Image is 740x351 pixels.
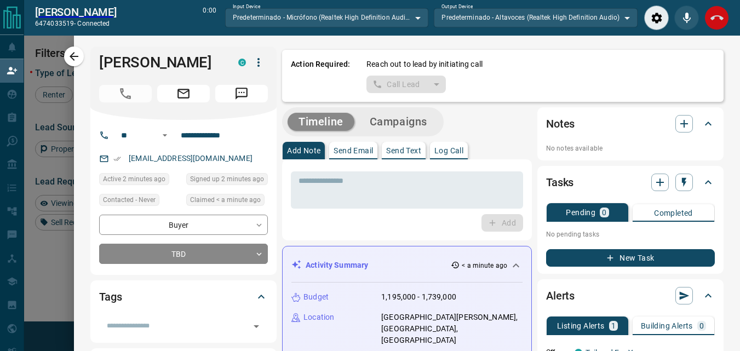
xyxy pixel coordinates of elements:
[99,54,222,71] h1: [PERSON_NAME]
[77,20,110,27] span: connected
[602,209,606,216] p: 0
[35,19,117,28] p: 6474033519 -
[291,59,350,93] p: Action Required:
[103,174,165,185] span: Active 2 minutes ago
[366,76,446,93] div: split button
[546,249,715,267] button: New Task
[546,169,715,195] div: Tasks
[186,173,268,188] div: Wed Aug 13 2025
[190,194,261,205] span: Claimed < a minute ago
[238,59,246,66] div: condos.ca
[288,113,354,131] button: Timeline
[99,244,268,264] div: TBD
[546,174,573,191] h2: Tasks
[99,173,181,188] div: Wed Aug 13 2025
[35,5,117,19] h2: [PERSON_NAME]
[233,3,261,10] label: Input Device
[434,8,638,27] div: Predeterminado - Altavoces (Realtek High Definition Audio)
[215,85,268,102] span: Message
[157,85,210,102] span: Email
[113,155,121,163] svg: Email Verified
[366,59,483,70] p: Reach out to lead by initiating call
[611,322,616,330] p: 1
[99,284,268,310] div: Tags
[546,283,715,309] div: Alerts
[699,322,704,330] p: 0
[674,5,699,30] div: Mute
[303,312,334,323] p: Location
[546,143,715,153] p: No notes available
[249,319,264,334] button: Open
[381,291,456,303] p: 1,195,000 - 1,739,000
[190,174,264,185] span: Signed up 2 minutes ago
[287,147,320,154] p: Add Note
[225,8,429,27] div: Predeterminado - Micrófono (Realtek High Definition Audio)
[103,194,156,205] span: Contacted - Never
[434,147,463,154] p: Log Call
[566,209,595,216] p: Pending
[546,287,575,304] h2: Alerts
[99,288,122,306] h2: Tags
[441,3,473,10] label: Output Device
[99,215,268,235] div: Buyer
[334,147,373,154] p: Send Email
[546,226,715,243] p: No pending tasks
[158,129,171,142] button: Open
[386,147,421,154] p: Send Text
[381,312,523,346] p: [GEOGRAPHIC_DATA][PERSON_NAME], [GEOGRAPHIC_DATA], [GEOGRAPHIC_DATA]
[359,113,438,131] button: Campaigns
[546,111,715,137] div: Notes
[186,194,268,209] div: Wed Aug 13 2025
[644,5,669,30] div: Audio Settings
[704,5,729,30] div: End Call
[99,85,152,102] span: Call
[462,261,507,271] p: < a minute ago
[303,291,329,303] p: Budget
[641,322,693,330] p: Building Alerts
[654,209,693,217] p: Completed
[557,322,605,330] p: Listing Alerts
[546,115,575,133] h2: Notes
[291,255,523,275] div: Activity Summary< a minute ago
[129,154,253,163] a: [EMAIL_ADDRESS][DOMAIN_NAME]
[306,260,368,271] p: Activity Summary
[203,5,216,30] p: 0:00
